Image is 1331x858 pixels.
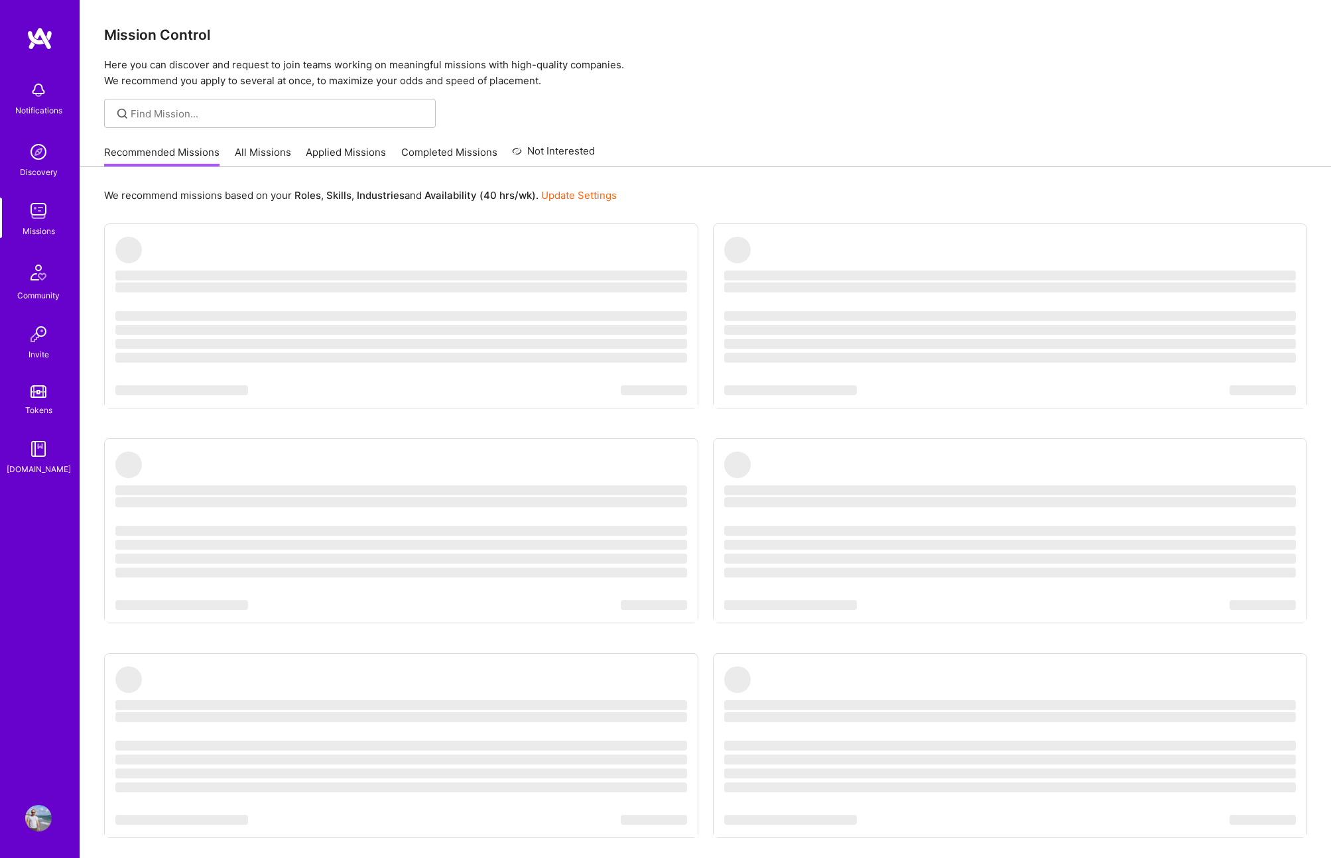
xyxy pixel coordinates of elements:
img: Invite [25,321,52,347]
a: Completed Missions [401,145,497,167]
img: bell [25,77,52,103]
a: All Missions [235,145,291,167]
p: Here you can discover and request to join teams working on meaningful missions with high-quality ... [104,57,1307,89]
img: guide book [25,436,52,462]
a: Update Settings [541,189,617,202]
h3: Mission Control [104,27,1307,43]
img: Community [23,257,54,288]
div: Missions [23,224,55,238]
div: Invite [29,347,49,361]
a: Applied Missions [306,145,386,167]
img: User Avatar [25,805,52,831]
b: Availability (40 hrs/wk) [424,189,536,202]
a: Recommended Missions [104,145,220,167]
a: Not Interested [512,143,595,167]
div: Tokens [25,403,52,417]
div: Notifications [15,103,62,117]
div: Community [17,288,60,302]
img: discovery [25,139,52,165]
a: User Avatar [22,805,55,831]
b: Roles [294,189,321,202]
b: Industries [357,189,405,202]
div: Discovery [20,165,58,179]
img: teamwork [25,198,52,224]
p: We recommend missions based on your , , and . [104,188,617,202]
img: logo [27,27,53,50]
b: Skills [326,189,351,202]
div: [DOMAIN_NAME] [7,462,71,476]
input: Find Mission... [131,107,426,121]
img: tokens [31,385,46,398]
i: icon SearchGrey [115,106,130,121]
